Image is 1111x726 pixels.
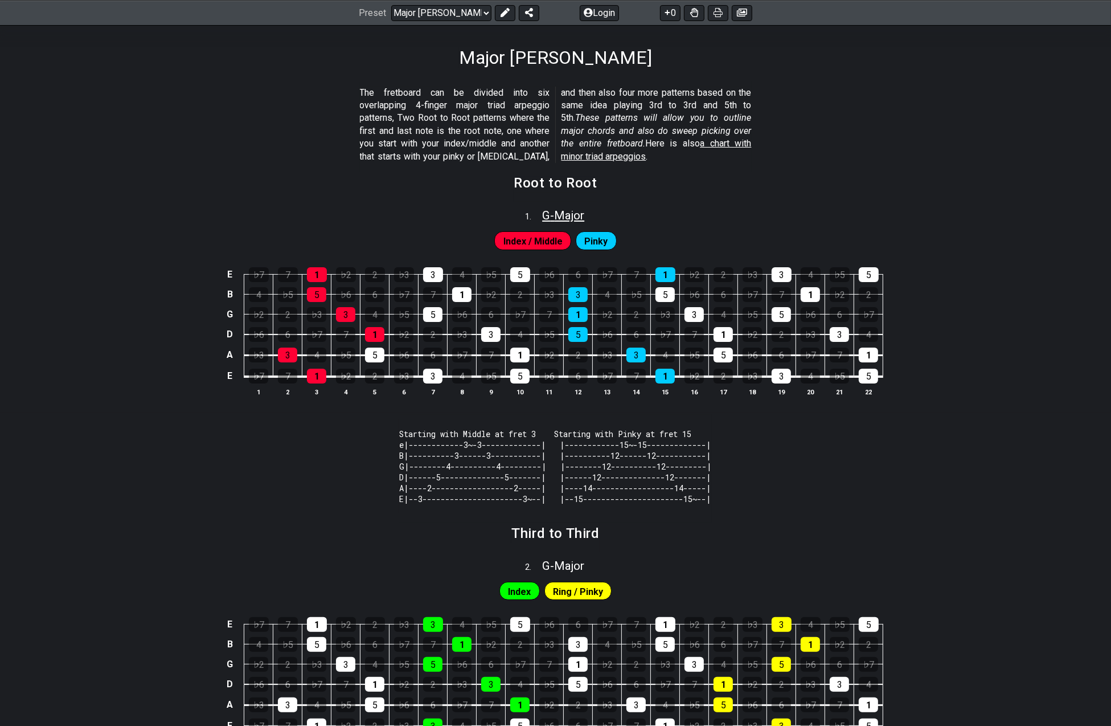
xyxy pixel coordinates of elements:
[365,348,384,362] div: 5
[655,677,675,692] div: ♭7
[714,677,733,692] div: 1
[394,287,413,302] div: ♭7
[738,386,767,398] th: 18
[651,386,680,398] th: 15
[772,617,792,632] div: 3
[307,369,326,384] div: 1
[708,5,728,21] button: Print
[714,287,733,302] div: 6
[394,348,413,362] div: ♭6
[336,287,355,302] div: ♭6
[278,327,297,342] div: 6
[743,637,762,652] div: ♭7
[597,327,617,342] div: ♭6
[506,386,535,398] th: 10
[626,267,646,282] div: 7
[568,657,588,672] div: 1
[830,698,849,712] div: 7
[626,307,646,322] div: 2
[801,327,820,342] div: ♭3
[423,307,442,322] div: 5
[390,386,419,398] th: 6
[830,287,849,302] div: ♭2
[481,348,501,362] div: 7
[249,307,268,322] div: ♭2
[336,327,355,342] div: 7
[772,348,791,362] div: 6
[423,287,442,302] div: 7
[859,657,878,672] div: ♭7
[423,369,442,384] div: 3
[423,637,442,652] div: 7
[539,637,559,652] div: ♭3
[481,369,501,384] div: ♭5
[568,307,588,322] div: 1
[365,637,384,652] div: 6
[223,695,237,716] td: A
[655,637,675,652] div: 5
[743,677,762,692] div: ♭2
[365,657,384,672] div: 4
[859,698,878,712] div: 1
[622,386,651,398] th: 14
[307,348,326,362] div: 4
[626,327,646,342] div: 6
[508,584,531,600] span: First enable full edit mode to edit
[714,617,733,632] div: 2
[307,698,326,712] div: 4
[743,617,762,632] div: ♭3
[568,327,588,342] div: 5
[743,348,762,362] div: ♭6
[423,327,442,342] div: 2
[481,287,501,302] div: ♭2
[597,267,617,282] div: ♭7
[223,615,237,635] td: E
[307,677,326,692] div: ♭7
[539,657,559,672] div: 7
[336,617,356,632] div: ♭2
[302,386,331,398] th: 3
[684,307,704,322] div: 3
[394,657,413,672] div: ♭5
[394,267,414,282] div: ♭3
[307,637,326,652] div: 5
[772,369,791,384] div: 3
[830,348,849,362] div: 7
[859,287,878,302] div: 2
[714,657,733,672] div: 4
[743,307,762,322] div: ♭5
[249,617,269,632] div: ♭7
[423,348,442,362] div: 6
[365,267,385,282] div: 2
[830,369,849,384] div: ♭5
[394,369,413,384] div: ♭3
[859,369,878,384] div: 5
[336,637,355,652] div: ♭6
[830,617,850,632] div: ♭5
[743,698,762,712] div: ♭6
[307,327,326,342] div: ♭7
[743,657,762,672] div: ♭5
[452,677,472,692] div: ♭3
[564,386,593,398] th: 12
[801,677,820,692] div: ♭3
[539,348,559,362] div: ♭2
[394,617,414,632] div: ♭3
[510,287,530,302] div: 2
[336,307,355,322] div: 3
[568,287,588,302] div: 3
[830,267,850,282] div: ♭5
[510,307,530,322] div: ♭7
[423,677,442,692] div: 2
[336,267,356,282] div: ♭2
[452,698,472,712] div: ♭7
[249,287,268,302] div: 4
[336,348,355,362] div: ♭5
[481,677,501,692] div: 3
[584,233,608,250] span: First enable full edit mode to edit
[223,304,237,324] td: G
[655,369,675,384] div: 1
[801,287,820,302] div: 1
[714,307,733,322] div: 4
[801,307,820,322] div: ♭6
